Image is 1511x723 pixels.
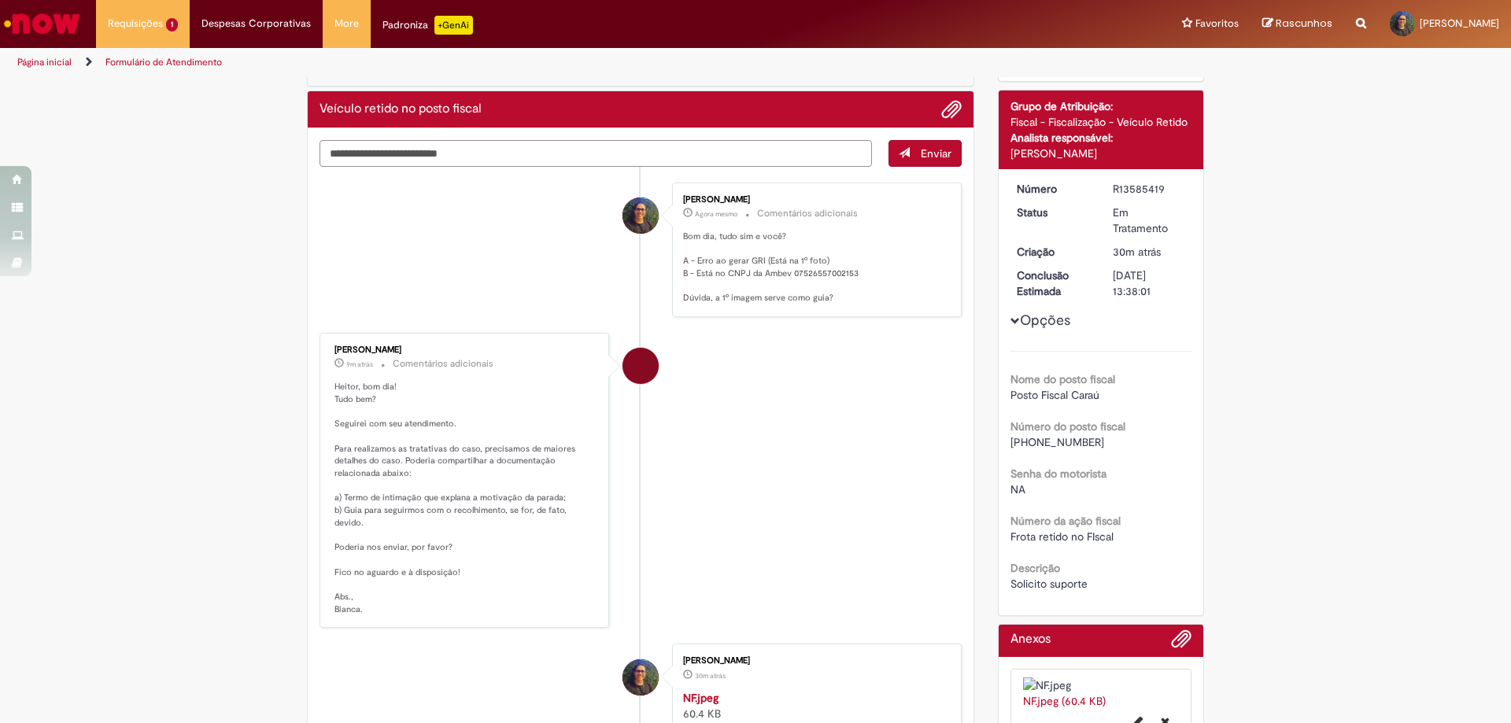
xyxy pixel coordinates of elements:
[166,18,178,31] span: 1
[334,16,359,31] span: More
[201,16,311,31] span: Despesas Corporativas
[1195,16,1239,31] span: Favoritos
[434,16,473,35] p: +GenAi
[623,659,659,695] div: Heitor Costa
[1005,205,1102,220] dt: Status
[12,48,996,77] ul: Trilhas de página
[1113,205,1186,236] div: Em Tratamento
[623,348,659,384] div: undefined Online
[346,360,373,369] span: 9m atrás
[1171,629,1191,657] button: Adicionar anexos
[105,56,222,68] a: Formulário de Atendimento
[1010,130,1192,146] div: Analista responsável:
[108,16,163,31] span: Requisições
[1010,419,1125,433] b: Número do posto fiscal
[1005,244,1102,260] dt: Criação
[1010,98,1192,114] div: Grupo de Atribuição:
[1010,514,1121,528] b: Número da ação fiscal
[683,231,945,304] p: Bom dia, tudo sim e você? A - Erro ao gerar GRI (Está na 1º foto) B - Está no CNPJ da Ambev 07526...
[941,99,962,120] button: Adicionar anexos
[1010,467,1106,481] b: Senha do motorista
[683,656,945,666] div: [PERSON_NAME]
[921,146,951,160] span: Enviar
[683,691,719,705] a: NF.jpeg
[695,209,737,219] time: 01/10/2025 11:59:07
[320,140,872,167] textarea: Digite sua mensagem aqui...
[695,671,726,681] span: 30m atrás
[1023,677,1180,693] img: NF.jpeg
[17,56,72,68] a: Página inicial
[757,207,858,220] small: Comentários adicionais
[1010,577,1088,591] span: Solicito suporte
[1005,181,1102,197] dt: Número
[1276,16,1332,31] span: Rascunhos
[695,209,737,219] span: Agora mesmo
[1010,146,1192,161] div: [PERSON_NAME]
[1010,482,1025,496] span: NA
[1023,694,1106,708] a: NF.jpeg (60.4 KB)
[623,197,659,234] div: Heitor Costa
[1420,17,1499,30] span: [PERSON_NAME]
[334,381,597,615] p: Heitor, bom dia! Tudo bem? Seguirei com seu atendimento. Para realizamos as tratativas do caso, p...
[683,690,945,721] div: 60.4 KB
[393,357,493,371] small: Comentários adicionais
[888,140,962,167] button: Enviar
[1010,633,1051,647] h2: Anexos
[1113,245,1161,259] span: 30m atrás
[334,345,597,355] div: [PERSON_NAME]
[1010,388,1099,402] span: Posto Fiscal Caraú
[1010,372,1115,386] b: Nome do posto fiscal
[1010,529,1114,544] span: Frota retido no FIscal
[1010,561,1060,575] b: Descrição
[2,8,83,39] img: ServiceNow
[382,16,473,35] div: Padroniza
[1005,267,1102,299] dt: Conclusão Estimada
[346,360,373,369] time: 01/10/2025 11:50:41
[1113,267,1186,299] div: [DATE] 13:38:01
[1113,181,1186,197] div: R13585419
[683,195,945,205] div: [PERSON_NAME]
[320,102,482,116] h2: Veículo retido no posto fiscal Histórico de tíquete
[1010,435,1104,449] span: [PHONE_NUMBER]
[1113,244,1186,260] div: 01/10/2025 11:29:32
[1262,17,1332,31] a: Rascunhos
[1010,114,1192,130] div: Fiscal - Fiscalização - Veículo Retido
[695,671,726,681] time: 01/10/2025 11:29:27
